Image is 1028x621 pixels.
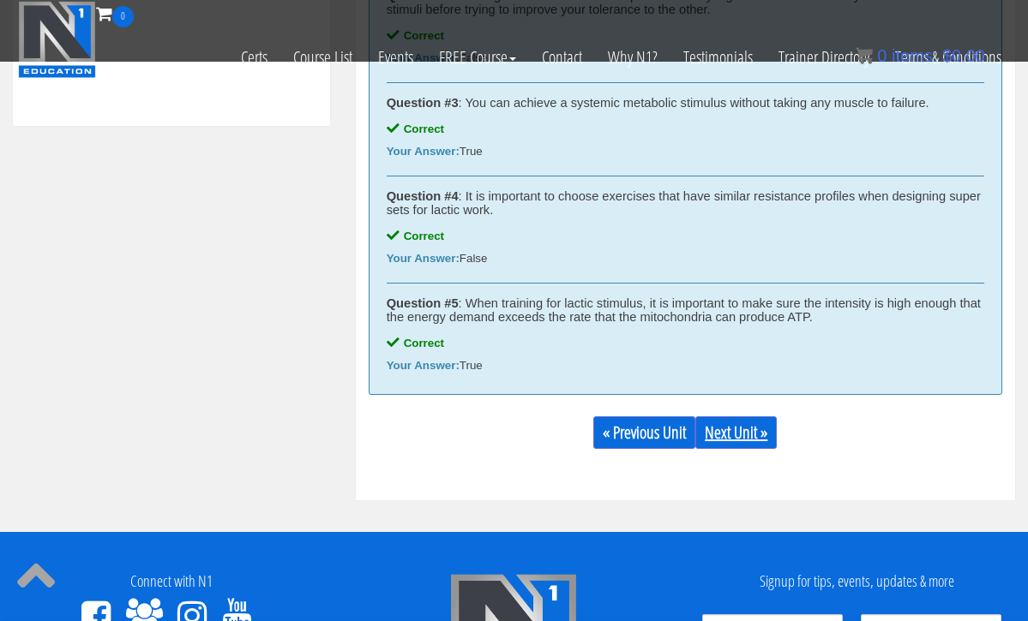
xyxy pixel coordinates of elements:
[387,252,460,265] b: Your Answer:
[529,27,595,87] a: Contact
[882,27,1014,87] a: Terms & Conditions
[426,27,529,87] a: FREE Course
[387,122,984,136] div: Correct
[387,337,984,350] div: Correct
[593,416,695,449] a: « Previous Unit
[766,27,882,87] a: Trainer Directory
[365,27,426,87] a: Events
[387,296,984,324] div: : When training for lactic stimulus, it is important to make sure the intensity is high enough th...
[856,47,873,64] img: icon11.png
[942,46,985,65] bdi: 0.00
[387,145,460,158] b: Your Answer:
[892,46,937,65] span: items:
[698,573,1015,590] h4: Signup for tips, events, updates & more
[695,416,777,449] a: Next Unit »
[670,27,766,87] a: Testimonials
[387,189,459,203] strong: Question #4
[280,27,365,87] a: Course List
[387,189,984,217] div: : It is important to choose exercises that have similar resistance profiles when designing super ...
[877,46,887,65] span: 0
[387,252,984,266] div: False
[942,46,952,65] span: $
[387,230,984,243] div: Correct
[228,27,280,87] a: Certs
[856,46,985,65] a: 0 items: $0.00
[96,2,134,25] a: 0
[595,27,670,87] a: Why N1?
[387,296,459,310] strong: Question #5
[112,6,134,27] span: 0
[387,359,460,372] b: Your Answer:
[387,96,459,110] strong: Question #3
[13,573,330,590] h4: Connect with N1
[18,1,96,78] img: n1-education
[387,145,984,158] div: True
[387,96,984,110] div: : You can achieve a systemic metabolic stimulus without taking any muscle to failure.
[387,359,984,373] div: True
